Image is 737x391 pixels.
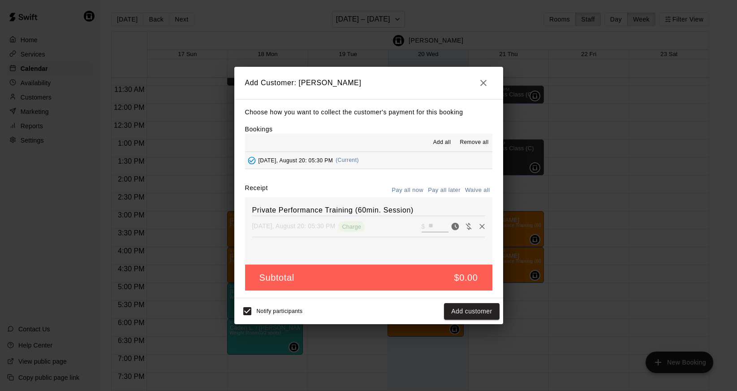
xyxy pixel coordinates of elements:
[448,222,462,230] span: Pay now
[245,107,492,118] p: Choose how you want to collect the customer's payment for this booking
[454,272,478,284] h5: $0.00
[426,183,463,197] button: Pay all later
[427,135,456,150] button: Add all
[460,138,488,147] span: Remove all
[444,303,499,320] button: Add customer
[259,272,294,284] h5: Subtotal
[252,222,336,230] p: [DATE], August 20: 05:30 PM
[456,135,492,150] button: Remove all
[463,183,492,197] button: Waive all
[245,154,259,167] button: Added - Collect Payment
[336,157,359,163] span: (Current)
[422,222,425,231] p: $
[234,67,503,99] h2: Add Customer: [PERSON_NAME]
[433,138,451,147] span: Add all
[475,220,489,233] button: Remove
[390,183,426,197] button: Pay all now
[252,204,485,216] h6: Private Performance Training (60min. Session)
[462,222,475,230] span: Waive payment
[259,157,333,163] span: [DATE], August 20: 05:30 PM
[245,183,268,197] label: Receipt
[257,308,303,315] span: Notify participants
[245,152,492,169] button: Added - Collect Payment[DATE], August 20: 05:30 PM(Current)
[245,126,273,133] label: Bookings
